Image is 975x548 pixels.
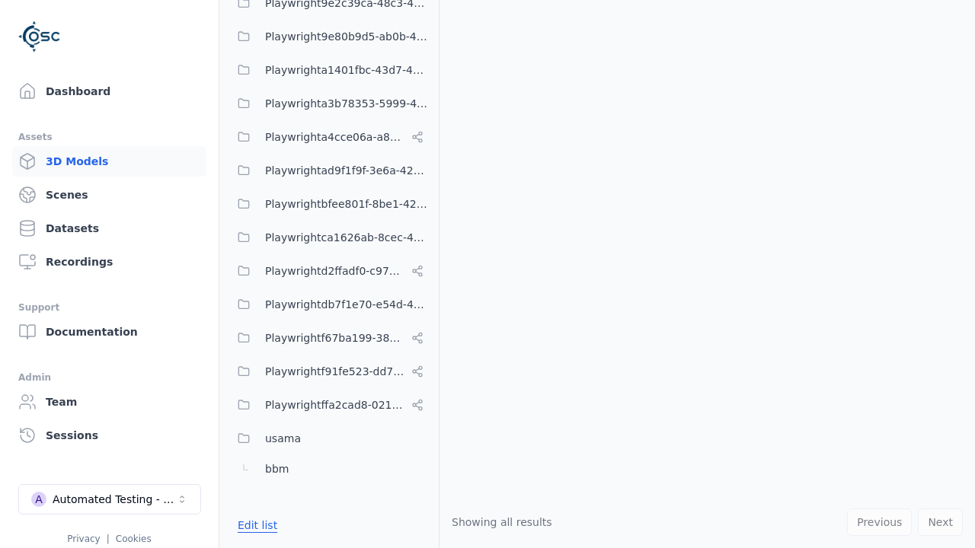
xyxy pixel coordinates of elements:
button: Playwrightdb7f1e70-e54d-4da7-b38d-464ac70cc2ba [229,289,430,320]
span: Playwrighta3b78353-5999-46c5-9eab-70007203469a [265,94,430,113]
button: Playwrighta3b78353-5999-46c5-9eab-70007203469a [229,88,430,119]
span: | [107,534,110,544]
button: Playwrightad9f1f9f-3e6a-4231-8f19-c506bf64a382 [229,155,430,186]
span: Playwrightf67ba199-386a-42d1-aebc-3b37e79c7296 [265,329,405,347]
span: usama [265,429,301,448]
a: Documentation [12,317,206,347]
a: Recordings [12,247,206,277]
a: Team [12,387,206,417]
span: Playwrightffa2cad8-0214-4c2f-a758-8e9593c5a37e [265,396,405,414]
span: Playwright9e80b9d5-ab0b-4e8f-a3de-da46b25b8298 [265,27,430,46]
div: Support [18,298,200,317]
button: usama [229,423,430,454]
a: Dashboard [12,76,206,107]
div: A [31,492,46,507]
button: Playwrighta4cce06a-a8e6-4c0d-bfc1-93e8d78d750a [229,122,430,152]
button: Edit list [229,511,286,539]
div: Automated Testing - Playwright [53,492,176,507]
button: Playwrightd2ffadf0-c973-454c-8fcf-dadaeffcb802 [229,256,430,286]
button: Playwrightbfee801f-8be1-42a6-b774-94c49e43b650 [229,189,430,219]
button: Playwrightca1626ab-8cec-4ddc-b85a-2f9392fe08d1 [229,222,430,253]
button: Select a workspace [18,484,201,515]
button: Playwright9e80b9d5-ab0b-4e8f-a3de-da46b25b8298 [229,21,430,52]
a: Privacy [67,534,100,544]
span: Playwrighta1401fbc-43d7-48dd-a309-be935d99d708 [265,61,430,79]
a: 3D Models [12,146,206,177]
span: Playwrightdb7f1e70-e54d-4da7-b38d-464ac70cc2ba [265,295,430,314]
span: Playwrighta4cce06a-a8e6-4c0d-bfc1-93e8d78d750a [265,128,405,146]
span: Playwrightca1626ab-8cec-4ddc-b85a-2f9392fe08d1 [265,228,430,247]
button: Playwrightffa2cad8-0214-4c2f-a758-8e9593c5a37e [229,390,430,420]
span: Playwrightd2ffadf0-c973-454c-8fcf-dadaeffcb802 [265,262,405,280]
button: Playwrightf67ba199-386a-42d1-aebc-3b37e79c7296 [229,323,430,353]
div: Admin [18,368,200,387]
a: Datasets [12,213,206,244]
div: Assets [18,128,200,146]
span: Playwrightad9f1f9f-3e6a-4231-8f19-c506bf64a382 [265,161,430,180]
span: bbm [265,460,289,478]
button: Playwrighta1401fbc-43d7-48dd-a309-be935d99d708 [229,55,430,85]
a: Cookies [116,534,152,544]
a: Sessions [12,420,206,451]
a: Scenes [12,180,206,210]
img: Logo [18,15,61,58]
span: Playwrightf91fe523-dd75-44f3-a953-451f6070cb42 [265,362,405,381]
span: Showing all results [452,516,552,528]
span: Playwrightbfee801f-8be1-42a6-b774-94c49e43b650 [265,195,430,213]
button: bbm [229,454,430,484]
button: Playwrightf91fe523-dd75-44f3-a953-451f6070cb42 [229,356,430,387]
